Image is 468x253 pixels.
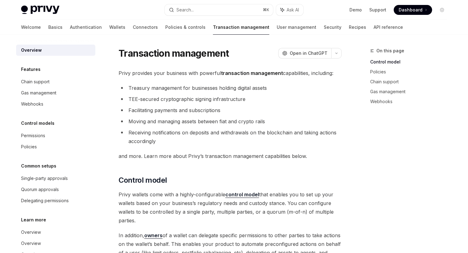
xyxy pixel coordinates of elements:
span: Privy wallets come with a highly-configurable that enables you to set up your wallets based on yo... [119,190,342,225]
a: Chain support [16,76,95,87]
img: light logo [21,6,59,14]
div: Search... [176,6,194,14]
a: Security [324,20,341,35]
a: Wallets [109,20,125,35]
a: control model [225,191,259,198]
a: Overview [16,238,95,249]
div: Permissions [21,132,45,139]
a: Recipes [349,20,366,35]
span: Dashboard [399,7,422,13]
a: Policies [370,67,452,77]
li: Facilitating payments and subscriptions [119,106,342,115]
a: Webhooks [16,98,95,110]
a: Gas management [16,87,95,98]
div: Webhooks [21,100,43,108]
li: Moving and managing assets between fiat and crypto rails [119,117,342,126]
a: Demo [349,7,362,13]
h1: Transaction management [119,48,229,59]
div: Overview [21,240,41,247]
button: Toggle dark mode [437,5,447,15]
span: and more. Learn more about Privy’s transaction management capabilities below. [119,152,342,160]
a: owners [144,232,162,239]
span: ⌘ K [263,7,269,12]
a: Policies [16,141,95,152]
a: Authentication [70,20,102,35]
a: Webhooks [370,97,452,107]
span: Open in ChatGPT [290,50,327,56]
a: Welcome [21,20,41,35]
a: Delegating permissions [16,195,95,206]
span: Control model [119,175,167,185]
span: Ask AI [287,7,299,13]
a: Gas management [370,87,452,97]
a: User management [277,20,316,35]
div: Quorum approvals [21,186,59,193]
div: Gas management [21,89,56,97]
a: Transaction management [213,20,269,35]
h5: Learn more [21,216,46,224]
button: Search...⌘K [165,4,273,15]
strong: transaction management [221,70,283,76]
a: Overview [16,45,95,56]
li: TEE-secured cryptographic signing infrastructure [119,95,342,103]
h5: Features [21,66,41,73]
div: Policies [21,143,37,150]
a: Basics [48,20,63,35]
div: Overview [21,46,42,54]
div: Delegating permissions [21,197,69,204]
a: Dashboard [394,5,432,15]
span: On this page [376,47,404,55]
a: Chain support [370,77,452,87]
a: Overview [16,227,95,238]
div: Chain support [21,78,50,85]
h5: Common setups [21,162,56,170]
a: Control model [370,57,452,67]
li: Treasury management for businesses holding digital assets [119,84,342,92]
a: Policies & controls [165,20,206,35]
a: Permissions [16,130,95,141]
div: Overview [21,229,41,236]
a: Connectors [133,20,158,35]
a: Quorum approvals [16,184,95,195]
div: Single-party approvals [21,175,68,182]
button: Ask AI [276,4,303,15]
button: Open in ChatGPT [278,48,331,59]
li: Receiving notifications on deposits and withdrawals on the blockchain and taking actions accordingly [119,128,342,146]
a: API reference [374,20,403,35]
a: Single-party approvals [16,173,95,184]
a: Support [369,7,386,13]
h5: Control models [21,120,54,127]
span: Privy provides your business with powerful capabilities, including: [119,69,342,77]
